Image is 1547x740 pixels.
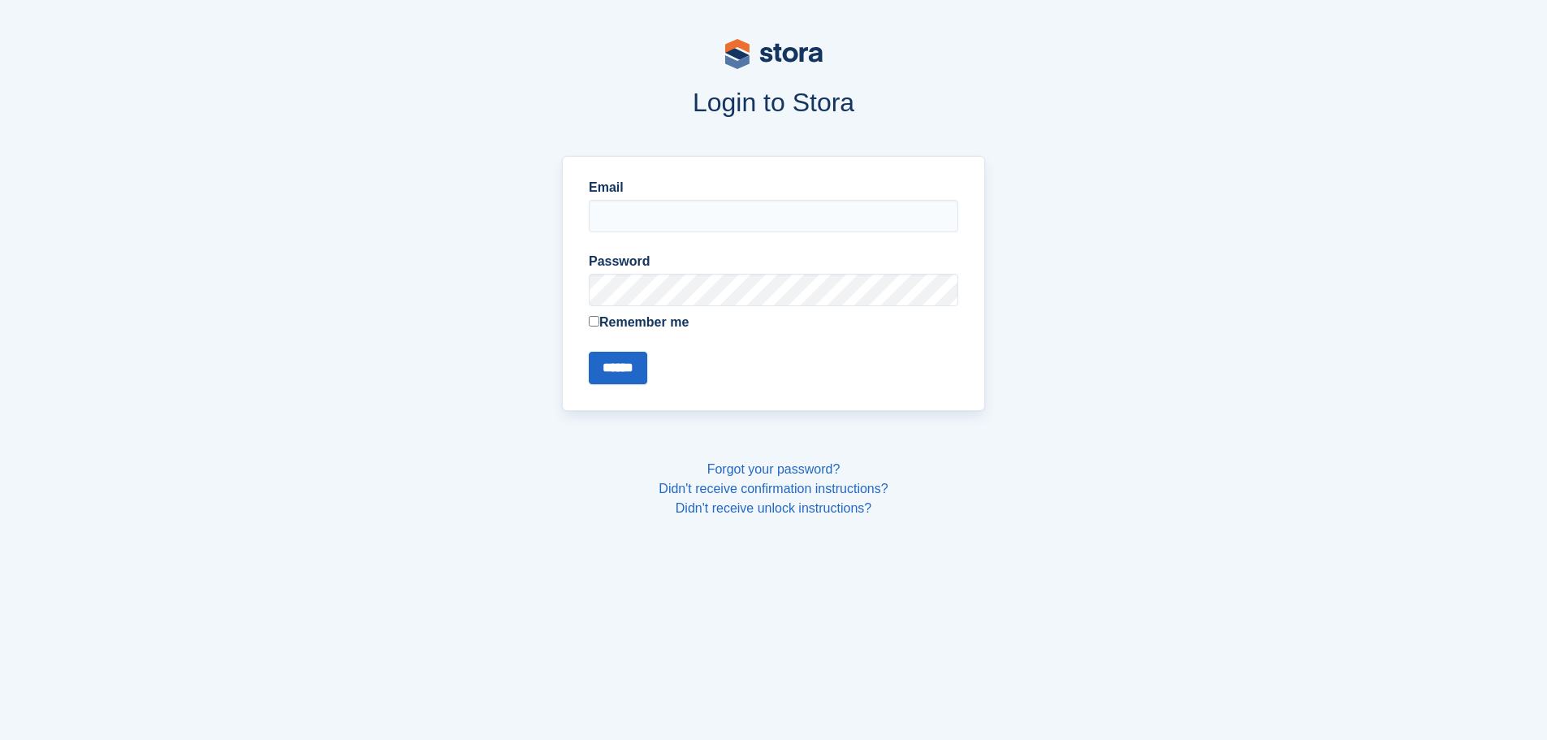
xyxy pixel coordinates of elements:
[725,39,823,69] img: stora-logo-53a41332b3708ae10de48c4981b4e9114cc0af31d8433b30ea865607fb682f29.svg
[707,462,840,476] a: Forgot your password?
[589,313,958,332] label: Remember me
[253,88,1295,117] h1: Login to Stora
[589,252,958,271] label: Password
[589,178,958,197] label: Email
[659,482,888,495] a: Didn't receive confirmation instructions?
[676,501,871,515] a: Didn't receive unlock instructions?
[589,316,599,327] input: Remember me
